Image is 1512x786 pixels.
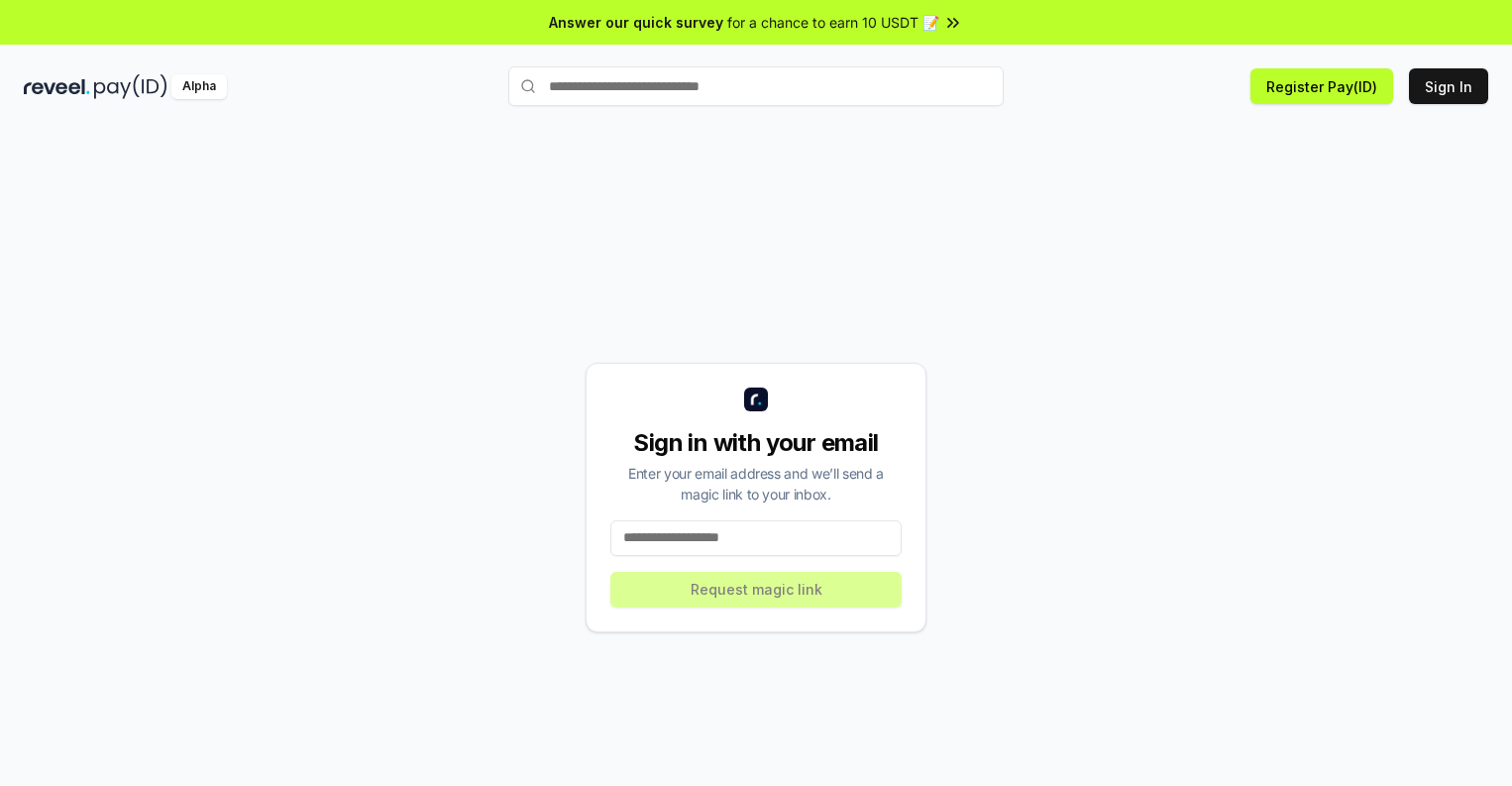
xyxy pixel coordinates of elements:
img: logo_small [744,388,768,411]
div: Alpha [171,74,227,99]
button: Sign In [1409,68,1488,104]
div: Sign in with your email [610,427,902,459]
span: Answer our quick survey [549,12,723,33]
span: for a chance to earn 10 USDT 📝 [727,12,939,33]
button: Register Pay(ID) [1250,68,1393,104]
img: pay_id [94,74,167,99]
img: reveel_dark [24,74,90,99]
div: Enter your email address and we’ll send a magic link to your inbox. [610,463,902,505]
